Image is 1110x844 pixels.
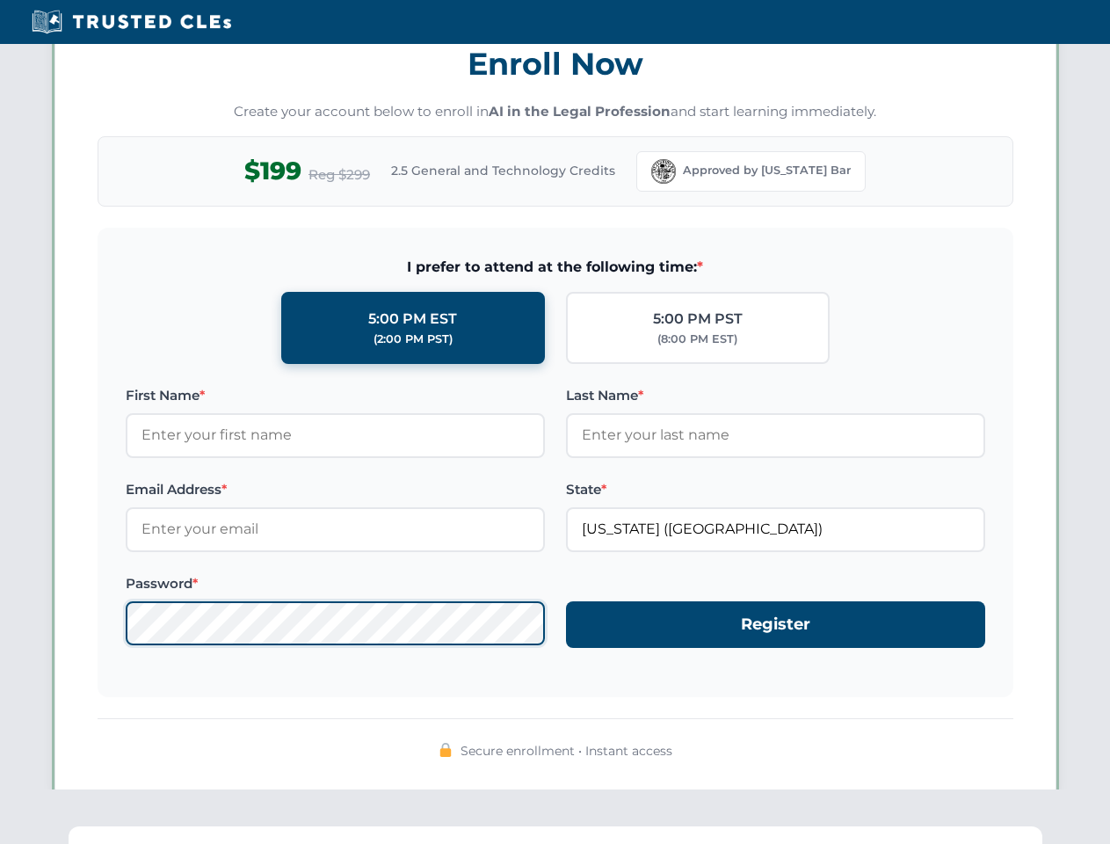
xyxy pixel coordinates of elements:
[368,308,457,331] div: 5:00 PM EST
[391,161,615,180] span: 2.5 General and Technology Credits
[126,256,985,279] span: I prefer to attend at the following time:
[126,507,545,551] input: Enter your email
[566,413,985,457] input: Enter your last name
[566,507,985,551] input: Florida (FL)
[566,601,985,648] button: Register
[566,479,985,500] label: State
[461,741,672,760] span: Secure enrollment • Instant access
[653,308,743,331] div: 5:00 PM PST
[657,331,737,348] div: (8:00 PM EST)
[126,573,545,594] label: Password
[308,164,370,186] span: Reg $299
[126,413,545,457] input: Enter your first name
[98,36,1013,91] h3: Enroll Now
[26,9,236,35] img: Trusted CLEs
[683,162,851,179] span: Approved by [US_STATE] Bar
[566,385,985,406] label: Last Name
[244,151,301,191] span: $199
[651,159,676,184] img: Florida Bar
[489,103,671,120] strong: AI in the Legal Profession
[374,331,453,348] div: (2:00 PM PST)
[98,102,1013,122] p: Create your account below to enroll in and start learning immediately.
[126,385,545,406] label: First Name
[126,479,545,500] label: Email Address
[439,743,453,757] img: 🔒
